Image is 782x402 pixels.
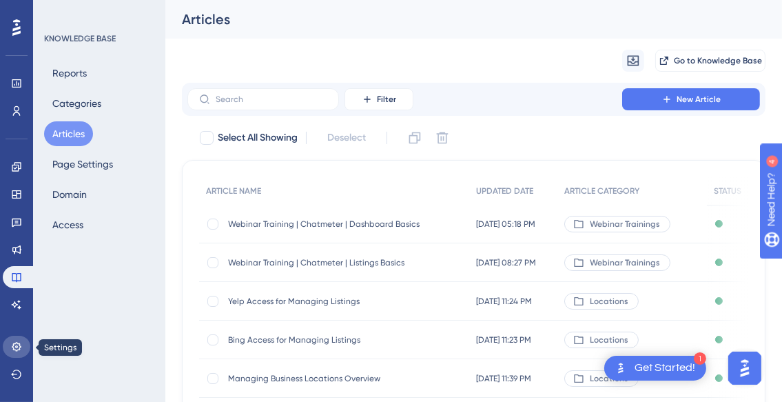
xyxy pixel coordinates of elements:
[228,257,449,268] span: Webinar Training | Chatmeter | Listings Basics
[228,219,449,230] span: Webinar Training | Chatmeter | Dashboard Basics
[216,94,327,104] input: Search
[32,3,86,20] span: Need Help?
[344,88,413,110] button: Filter
[377,94,396,105] span: Filter
[476,257,536,268] span: [DATE] 08:27 PM
[476,185,533,197] span: UPDATED DATE
[476,296,532,307] span: [DATE] 11:24 PM
[228,296,449,307] span: Yelp Access for Managing Listings
[315,125,378,150] button: Deselect
[590,219,660,230] span: Webinar Trainings
[635,361,695,376] div: Get Started!
[476,334,531,345] span: [DATE] 11:23 PM
[44,61,95,86] button: Reports
[674,55,762,66] span: Go to Knowledge Base
[677,94,721,105] span: New Article
[655,50,765,72] button: Go to Knowledge Base
[476,219,535,230] span: [DATE] 05:18 PM
[182,10,731,29] div: Articles
[206,185,261,197] span: ARTICLE NAME
[218,130,298,146] span: Select All Showing
[44,212,92,237] button: Access
[327,130,366,146] span: Deselect
[694,352,706,365] div: 1
[44,152,121,177] button: Page Settings
[590,373,628,384] span: Locations
[590,334,628,345] span: Locations
[564,185,639,197] span: ARTICLE CATEGORY
[604,356,706,381] div: Open Get Started! checklist, remaining modules: 1
[613,360,629,376] img: launcher-image-alternative-text
[96,7,100,18] div: 4
[44,121,93,146] button: Articles
[714,185,741,197] span: STATUS
[44,91,110,116] button: Categories
[228,373,449,384] span: Managing Business Locations Overview
[476,373,531,384] span: [DATE] 11:39 PM
[622,88,760,110] button: New Article
[228,334,449,345] span: Bing Access for Managing Listings
[44,182,95,207] button: Domain
[44,33,116,44] div: KNOWLEDGE BASE
[590,257,660,268] span: Webinar Trainings
[590,296,628,307] span: Locations
[724,348,765,389] iframe: UserGuiding AI Assistant Launcher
